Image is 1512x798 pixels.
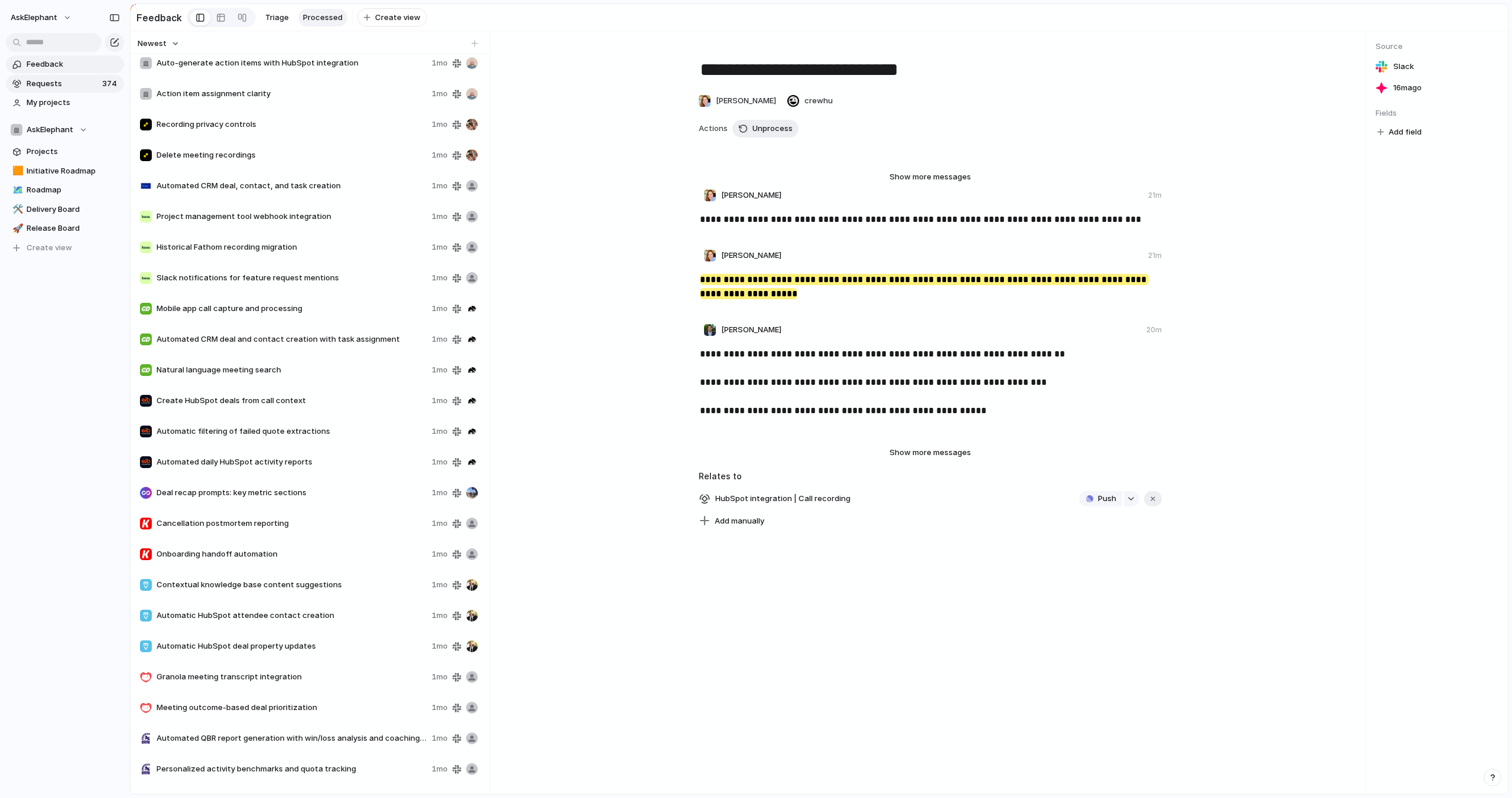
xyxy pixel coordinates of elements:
div: 20m [1146,325,1162,335]
span: Create HubSpot deals from call context [157,395,427,407]
span: Personalized activity benchmarks and quota tracking [157,763,427,775]
span: Triage [265,12,289,24]
div: 🚀Release Board [6,220,124,237]
span: Mobile app call capture and processing [157,303,427,315]
span: 1mo [432,732,448,744]
span: 1mo [432,88,448,100]
button: crewhu [784,91,836,110]
span: Automated CRM deal and contact creation with task assignment [157,333,427,345]
span: 1mo [432,610,448,622]
span: 1mo [432,702,448,714]
span: Automated daily HubSpot activity reports [157,456,427,468]
button: Add manually [695,513,769,529]
span: Automatic HubSpot deal property updates [157,640,427,652]
span: Action item assignment clarity [157,88,427,100]
button: Create view [6,239,124,257]
span: Natural language meeting search [157,364,427,376]
span: Automated QBR report generation with win/loss analysis and coaching recommendations [157,732,427,744]
button: [PERSON_NAME] [695,91,779,110]
span: 1mo [432,241,448,253]
a: 🛠️Delivery Board [6,201,124,218]
div: 21m [1148,190,1162,201]
a: My projects [6,94,124,112]
span: 1mo [432,57,448,69]
span: Contextual knowledge base content suggestions [157,579,427,591]
button: AskElephant [5,8,78,27]
button: Newest [136,36,181,51]
span: Fields [1376,107,1498,119]
a: Feedback [6,55,124,73]
span: Requests [27,78,99,90]
button: Push [1079,491,1122,506]
span: crewhu [804,95,833,107]
span: [PERSON_NAME] [721,250,781,261]
h3: Relates to [699,470,1162,482]
button: Unprocess [732,120,799,138]
span: Show more messages [889,171,971,183]
span: Onboarding handoff automation [157,548,427,560]
button: 🗺️ [11,184,22,196]
button: AskElephant [6,121,124,139]
button: Create view [357,8,427,27]
span: [PERSON_NAME] [721,189,781,201]
span: Newest [138,38,167,50]
span: Processed [303,12,343,24]
div: 🚀 [12,222,21,236]
span: 1mo [432,487,448,499]
span: 1mo [432,119,448,130]
a: Projects [6,143,124,161]
button: 🚀 [11,223,22,234]
span: Auto-generate action items with HubSpot integration [157,57,427,69]
span: Release Board [27,223,120,234]
span: Slack notifications for feature request mentions [157,272,427,284]
a: 🟧Initiative Roadmap [6,162,124,180]
span: My projects [27,97,120,109]
span: AskElephant [11,12,57,24]
span: Deal recap prompts: key metric sections [157,487,427,499]
span: 1mo [432,272,448,284]
span: Source [1376,41,1498,53]
span: 1mo [432,456,448,468]
span: Add field [1389,126,1422,138]
div: 🛠️ [12,202,21,216]
span: 1mo [432,211,448,223]
span: 1mo [432,640,448,652]
span: Feedback [27,58,120,70]
div: 🗺️ [12,184,21,197]
span: Automatic filtering of failed quote extractions [157,426,427,437]
a: 🗺️Roadmap [6,181,124,199]
span: 1mo [432,763,448,775]
span: Create view [27,242,72,254]
button: Show more messages [859,169,1001,185]
span: Add manually [715,515,764,527]
a: Processed [298,9,347,27]
span: Automated CRM deal, contact, and task creation [157,180,427,192]
button: 🛠️ [11,204,22,215]
span: 16m ago [1393,82,1422,94]
span: Project management tool webhook integration [157,211,427,223]
span: Historical Fathom recording migration [157,241,427,253]
a: Slack [1376,58,1498,75]
span: Roadmap [27,184,120,196]
span: Unprocess [752,123,793,135]
span: Push [1098,493,1116,505]
span: HubSpot integration | Call recording [712,490,854,507]
span: 374 [102,78,119,90]
span: Projects [27,146,120,158]
span: Slack [1393,61,1414,73]
div: 🟧 [12,164,21,178]
span: Delete meeting recordings [157,149,427,161]
h2: Feedback [136,11,182,25]
span: 1mo [432,333,448,345]
span: 1mo [432,303,448,315]
span: 1mo [432,548,448,560]
span: Recording privacy controls [157,119,427,130]
span: [PERSON_NAME] [716,95,776,107]
span: Cancellation postmortem reporting [157,518,427,529]
span: Create view [375,12,421,24]
span: [PERSON_NAME] [721,324,781,336]
span: 1mo [432,579,448,591]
